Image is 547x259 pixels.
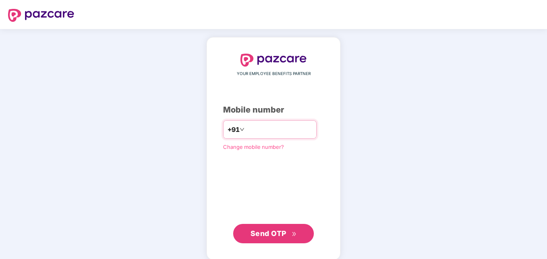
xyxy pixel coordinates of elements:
[233,224,314,243] button: Send OTPdouble-right
[240,54,307,67] img: logo
[223,144,284,150] a: Change mobile number?
[237,71,311,77] span: YOUR EMPLOYEE BENEFITS PARTNER
[228,125,240,135] span: +91
[223,104,324,116] div: Mobile number
[292,232,297,237] span: double-right
[8,9,74,22] img: logo
[240,127,244,132] span: down
[251,229,286,238] span: Send OTP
